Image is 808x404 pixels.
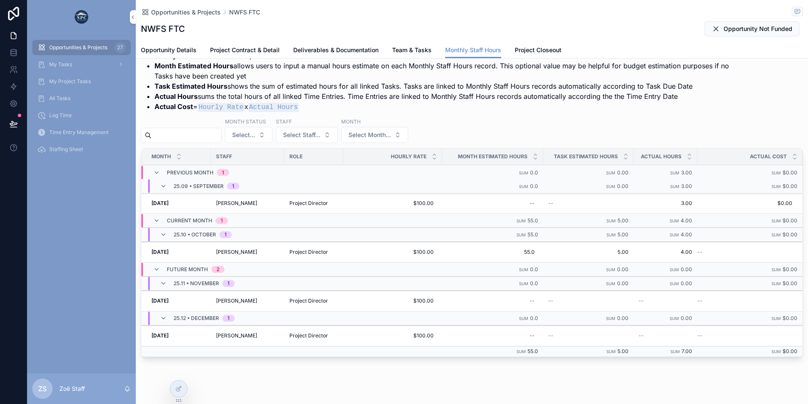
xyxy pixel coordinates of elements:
span: My Tasks [49,61,72,68]
span: Current Month [167,217,212,224]
h1: NWFS FTC [141,23,185,35]
small: Sum [772,171,781,175]
a: [PERSON_NAME] [216,297,279,304]
span: Project Director [289,332,328,339]
span: 25.12 • December [174,315,219,322]
a: Project Director [289,332,338,339]
span: Hourly Rate [391,153,426,160]
small: Sum [519,281,528,286]
span: 25.10 • October [174,231,216,238]
a: [PERSON_NAME] [216,200,279,207]
strong: Actual Hours [154,92,198,101]
strong: Task Estimated Hours [154,82,227,90]
div: -- [530,332,535,339]
span: -- [548,297,553,304]
button: Select Button [225,127,272,143]
span: Actual Cost [750,153,787,160]
span: 55.0 [451,249,535,255]
label: Month Status [225,118,266,125]
span: 3.00 [681,169,692,176]
span: 5.00 [617,231,628,238]
a: 4.00 [639,249,692,255]
a: 3.00 [639,200,692,207]
span: 0.00 [617,315,628,321]
small: Sum [606,171,615,175]
li: allows users to input a manual hours estimate on each Monthly Staff Hours record. This optional v... [154,61,739,81]
small: Sum [606,184,615,189]
span: Actual Hours [641,153,682,160]
a: Opportunity Details [141,42,196,59]
span: 0.00 [681,266,692,272]
span: Task Estimated Hours [554,153,618,160]
button: Opportunity Not Funded [704,21,800,36]
span: 4.00 [681,217,692,224]
div: 1 [222,169,224,176]
span: Select... [232,131,255,139]
small: Sum [516,219,526,223]
a: Opportunities & Projects [141,8,221,17]
span: Opportunities & Projects [49,44,107,51]
span: -- [639,332,644,339]
small: Sum [670,233,679,237]
span: ZS [38,384,47,394]
span: $0.00 [783,217,797,224]
p: Zoë Staff [59,384,85,393]
span: 0.0 [530,183,538,189]
div: 1 [221,217,223,224]
span: -- [548,332,553,339]
span: Opportunities & Projects [151,8,221,17]
a: -- [697,332,792,339]
span: 0.00 [681,280,692,286]
span: Select Month... [348,131,391,139]
span: Opportunity Details [141,46,196,54]
small: Sum [606,233,616,237]
a: -- [447,294,538,308]
a: $0.00 [697,200,792,207]
strong: Actual Cost [154,102,193,111]
small: Sum [772,349,781,354]
span: My Project Tasks [49,78,91,85]
a: 55.0 [447,245,538,259]
span: Deliverables & Documentation [293,46,379,54]
div: 2 [216,266,219,273]
span: Team & Tasks [392,46,432,54]
span: -- [697,332,702,339]
strong: [DATE] [151,200,168,206]
span: All Tasks [49,95,70,102]
a: -- [697,249,792,255]
a: [DATE] [151,200,206,207]
a: Log Time [32,108,131,123]
span: Future Month [167,266,208,273]
span: 3.00 [681,183,692,189]
a: All Tasks [32,91,131,106]
a: -- [548,332,628,339]
span: 0.0 [530,169,538,176]
span: Log Time [49,112,72,119]
small: Sum [670,316,679,321]
span: 25.09 • September [174,183,224,190]
span: $100.00 [352,332,434,339]
a: [DATE] [151,297,206,304]
span: -- [548,200,553,207]
a: Opportunities & Projects27 [32,40,131,55]
span: [PERSON_NAME] [216,297,257,304]
div: -- [530,297,535,304]
small: Sum [516,349,526,354]
span: -- [697,249,702,255]
button: Select Button [276,127,338,143]
span: $100.00 [352,200,434,207]
small: Sum [670,267,679,272]
label: Staff [276,118,292,125]
small: Sum [519,184,528,189]
small: Sum [772,219,781,223]
small: Sum [519,267,528,272]
a: -- [548,297,628,304]
span: 55.0 [527,348,538,354]
a: My Project Tasks [32,74,131,89]
a: Project Director [289,249,338,255]
a: NWFS FTC [229,8,260,17]
a: [DATE] [151,249,206,255]
a: Staffing Sheet [32,142,131,157]
a: -- [548,200,628,207]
